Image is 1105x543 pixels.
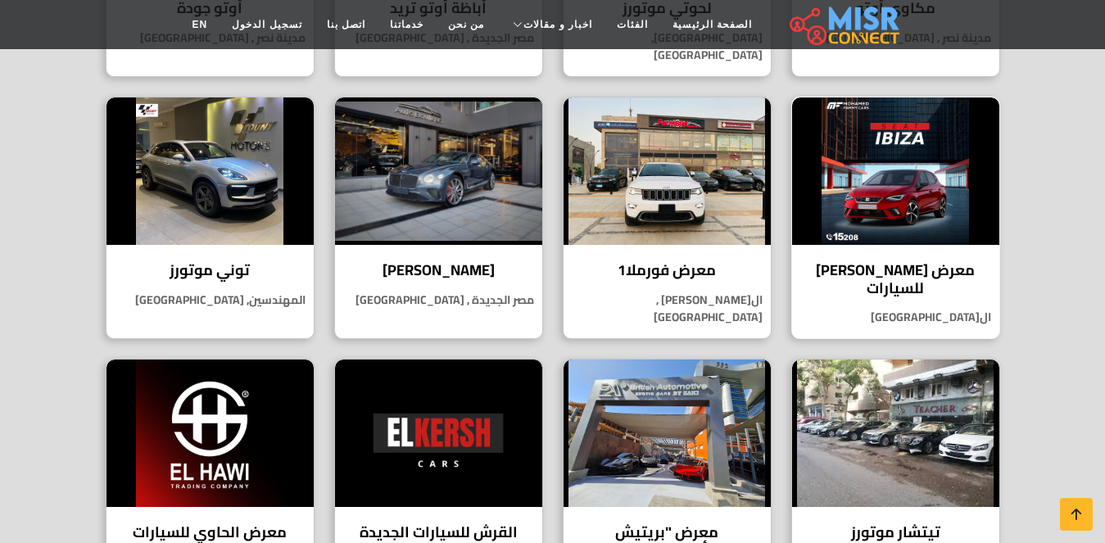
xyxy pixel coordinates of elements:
h4: تيتشار موتورز [804,523,987,541]
a: EN [180,9,220,40]
a: الفئات [605,9,660,40]
h4: معرض الحاوي للسيارات [119,523,301,541]
img: معرض محمد فهمي للسيارات [792,97,999,245]
a: توني موتورز توني موتورز المهندسين, [GEOGRAPHIC_DATA] [96,97,324,339]
span: اخبار و مقالات [523,17,592,32]
a: الصفحة الرئيسية [660,9,764,40]
a: أوتو بوتيك [PERSON_NAME] مصر الجديدة , [GEOGRAPHIC_DATA] [324,97,553,339]
a: تسجيل الدخول [220,9,314,40]
p: ال[GEOGRAPHIC_DATA] [792,309,999,326]
a: معرض محمد فهمي للسيارات معرض [PERSON_NAME] للسيارات ال[GEOGRAPHIC_DATA] [781,97,1010,339]
img: معرض الحاوي للسيارات [106,360,314,507]
h4: القرش للسيارات الجديدة [347,523,530,541]
a: من نحن [436,9,496,40]
h4: [PERSON_NAME] [347,261,530,279]
img: معرض فورملا1 [564,97,771,245]
img: main.misr_connect [790,4,899,45]
p: [GEOGRAPHIC_DATA], [GEOGRAPHIC_DATA] [564,29,771,64]
a: خدماتنا [378,9,436,40]
a: اتصل بنا [315,9,378,40]
a: معرض فورملا1 معرض فورملا1 ال[PERSON_NAME] , [GEOGRAPHIC_DATA] [553,97,781,339]
a: اخبار و مقالات [496,9,605,40]
img: أوتو بوتيك [335,97,542,245]
p: المهندسين, [GEOGRAPHIC_DATA] [106,292,314,309]
h4: معرض [PERSON_NAME] للسيارات [804,261,987,296]
img: توني موتورز [106,97,314,245]
p: مصر الجديدة , [GEOGRAPHIC_DATA] [335,292,542,309]
img: القرش للسيارات الجديدة [335,360,542,507]
h4: توني موتورز [119,261,301,279]
img: معرض "بريتيش أوتوموتيف" [564,360,771,507]
h4: معرض فورملا1 [576,261,759,279]
img: تيتشار موتورز [792,360,999,507]
p: ال[PERSON_NAME] , [GEOGRAPHIC_DATA] [564,292,771,326]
